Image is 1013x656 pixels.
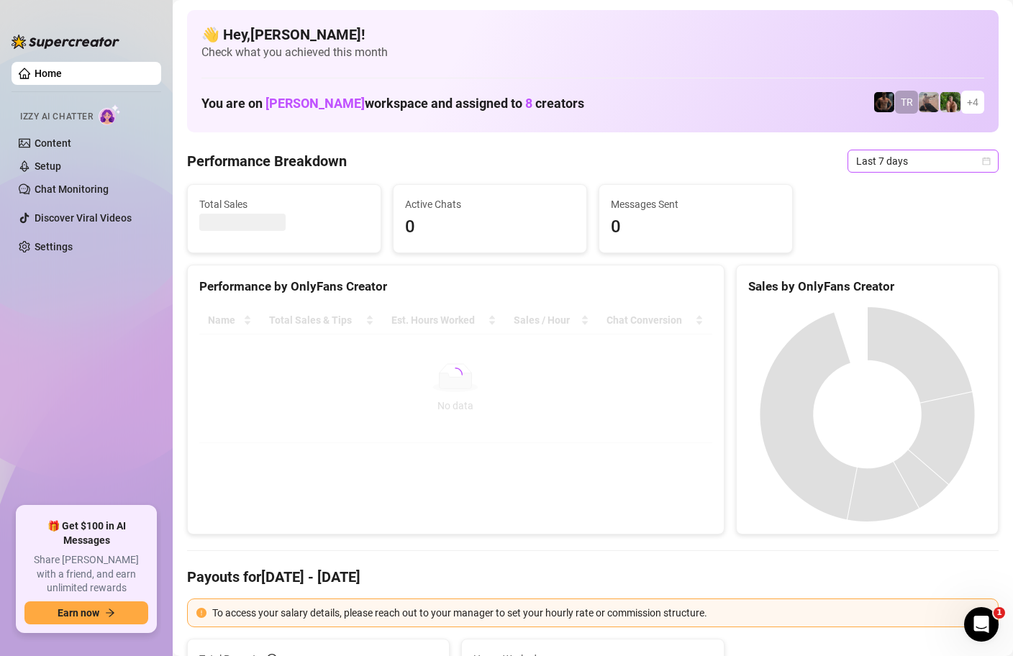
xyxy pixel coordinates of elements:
[405,214,575,241] span: 0
[35,183,109,195] a: Chat Monitoring
[611,196,781,212] span: Messages Sent
[447,366,464,383] span: loading
[24,601,148,624] button: Earn nowarrow-right
[265,96,365,111] span: [PERSON_NAME]
[196,608,206,618] span: exclamation-circle
[212,605,989,621] div: To access your salary details, please reach out to your manager to set your hourly rate or commis...
[856,150,990,172] span: Last 7 days
[994,607,1005,619] span: 1
[964,607,999,642] iframe: Intercom live chat
[967,94,978,110] span: + 4
[35,241,73,252] a: Settings
[24,519,148,547] span: 🎁 Get $100 in AI Messages
[874,92,894,112] img: Trent
[12,35,119,49] img: logo-BBDzfeDw.svg
[405,196,575,212] span: Active Chats
[35,68,62,79] a: Home
[201,24,984,45] h4: 👋 Hey, [PERSON_NAME] !
[105,608,115,618] span: arrow-right
[35,137,71,149] a: Content
[99,104,121,125] img: AI Chatter
[35,160,61,172] a: Setup
[35,212,132,224] a: Discover Viral Videos
[201,96,584,111] h1: You are on workspace and assigned to creators
[611,214,781,241] span: 0
[919,92,939,112] img: LC
[940,92,960,112] img: Nathaniel
[24,553,148,596] span: Share [PERSON_NAME] with a friend, and earn unlimited rewards
[199,277,712,296] div: Performance by OnlyFans Creator
[199,196,369,212] span: Total Sales
[187,567,999,587] h4: Payouts for [DATE] - [DATE]
[20,110,93,124] span: Izzy AI Chatter
[58,607,99,619] span: Earn now
[525,96,532,111] span: 8
[201,45,984,60] span: Check what you achieved this month
[187,151,347,171] h4: Performance Breakdown
[748,277,986,296] div: Sales by OnlyFans Creator
[901,94,913,110] span: TR
[982,157,991,165] span: calendar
